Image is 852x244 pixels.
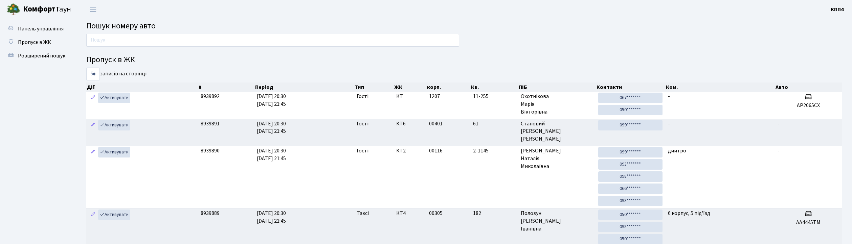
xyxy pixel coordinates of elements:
[396,93,424,100] span: КТ
[85,4,102,15] button: Переключити навігацію
[521,120,593,143] span: Становий [PERSON_NAME] [PERSON_NAME]
[257,147,286,162] span: [DATE] 20:30 [DATE] 21:45
[357,120,368,128] span: Гості
[357,147,368,155] span: Гості
[86,68,100,80] select: записів на сторінці
[429,210,443,217] span: 00305
[396,147,424,155] span: КТ2
[396,210,424,217] span: КТ4
[201,120,220,127] span: 8939891
[396,120,424,128] span: КТ6
[257,210,286,225] span: [DATE] 20:30 [DATE] 21:45
[470,82,518,92] th: Кв.
[429,147,443,154] span: 00116
[429,120,443,127] span: 00401
[473,210,515,217] span: 182
[521,210,593,233] span: Полозун [PERSON_NAME] Іванівна
[354,82,394,92] th: Тип
[86,55,842,65] h4: Пропуск в ЖК
[18,39,51,46] span: Пропуск в ЖК
[521,147,593,170] span: [PERSON_NAME] Наталія Миколаївна
[521,93,593,116] span: Охотнікова Марія Вікторівна
[665,82,775,92] th: Ком.
[98,210,130,220] a: Активувати
[89,210,97,220] a: Редагувати
[257,93,286,108] span: [DATE] 20:30 [DATE] 21:45
[473,93,515,100] span: 11-255
[831,5,844,14] a: КПП4
[7,3,20,16] img: logo.png
[257,120,286,135] span: [DATE] 20:30 [DATE] 21:45
[778,102,839,109] h5: АР2065СХ
[473,147,515,155] span: 2-1145
[473,120,515,128] span: 61
[426,82,470,92] th: корп.
[201,210,220,217] span: 8939889
[357,93,368,100] span: Гості
[254,82,354,92] th: Період
[831,6,844,13] b: КПП4
[778,120,780,127] span: -
[23,4,55,15] b: Комфорт
[429,93,440,100] span: 1207
[86,82,198,92] th: Дії
[98,93,130,103] a: Активувати
[596,82,666,92] th: Контакти
[3,22,71,35] a: Панель управління
[668,210,710,217] span: 6 корпус, 5 під'їзд
[86,20,156,32] span: Пошук номеру авто
[668,120,670,127] span: -
[201,93,220,100] span: 8939892
[98,147,130,157] a: Активувати
[668,93,670,100] span: -
[201,147,220,154] span: 8939890
[778,147,780,154] span: -
[668,147,686,154] span: диитро
[357,210,369,217] span: Таксі
[778,219,839,226] h5: АА4445ТМ
[518,82,596,92] th: ПІБ
[3,49,71,63] a: Розширений пошук
[18,25,64,32] span: Панель управління
[89,93,97,103] a: Редагувати
[198,82,254,92] th: #
[23,4,71,15] span: Таун
[89,147,97,157] a: Редагувати
[3,35,71,49] a: Пропуск в ЖК
[18,52,65,59] span: Розширений пошук
[775,82,842,92] th: Авто
[98,120,130,130] a: Активувати
[86,68,147,80] label: записів на сторінці
[89,120,97,130] a: Редагувати
[394,82,426,92] th: ЖК
[86,34,459,47] input: Пошук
